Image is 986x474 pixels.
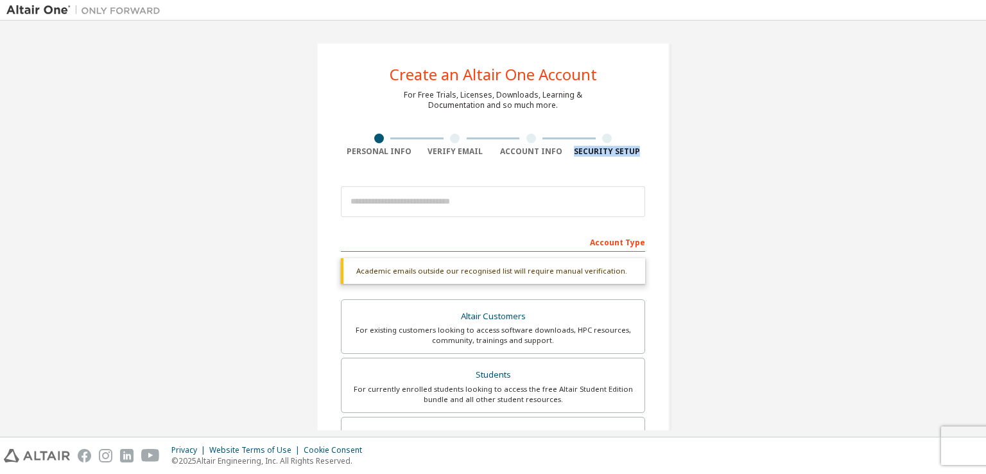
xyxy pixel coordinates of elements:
img: linkedin.svg [120,449,134,462]
div: Students [349,366,637,384]
img: altair_logo.svg [4,449,70,462]
div: Website Terms of Use [209,445,304,455]
div: Account Info [493,146,569,157]
div: For existing customers looking to access software downloads, HPC resources, community, trainings ... [349,325,637,346]
img: facebook.svg [78,449,91,462]
img: Altair One [6,4,167,17]
div: Faculty [349,425,637,443]
div: Verify Email [417,146,494,157]
div: Academic emails outside our recognised list will require manual verification. [341,258,645,284]
div: Security Setup [569,146,646,157]
div: Altair Customers [349,308,637,326]
div: Account Type [341,231,645,252]
img: instagram.svg [99,449,112,462]
div: Create an Altair One Account [390,67,597,82]
p: © 2025 Altair Engineering, Inc. All Rights Reserved. [171,455,370,466]
div: Privacy [171,445,209,455]
div: For currently enrolled students looking to access the free Altair Student Edition bundle and all ... [349,384,637,405]
div: For Free Trials, Licenses, Downloads, Learning & Documentation and so much more. [404,90,582,110]
div: Cookie Consent [304,445,370,455]
div: Personal Info [341,146,417,157]
img: youtube.svg [141,449,160,462]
